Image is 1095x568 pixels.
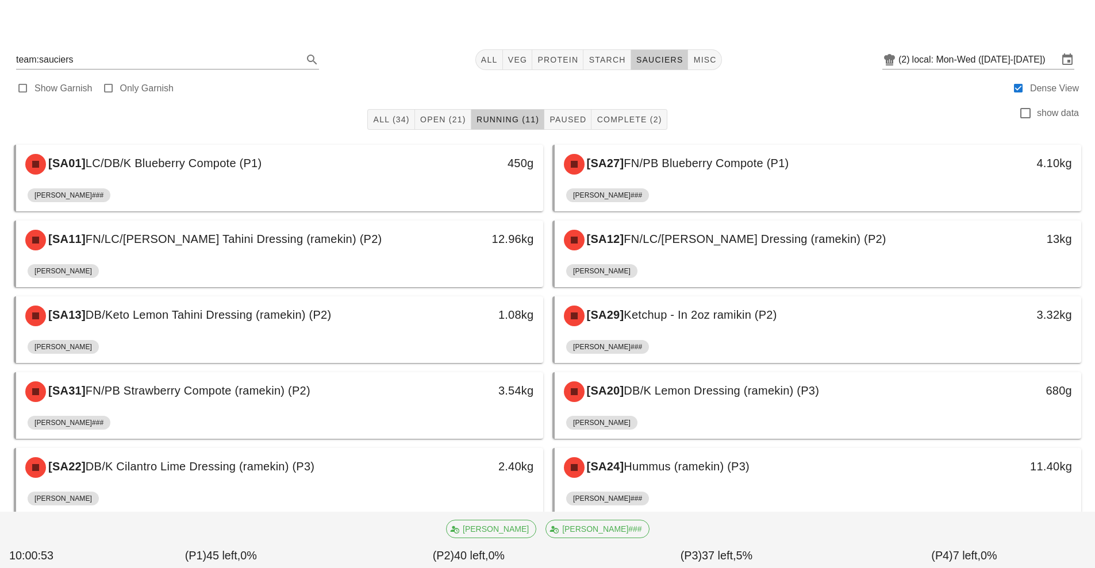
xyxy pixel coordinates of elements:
span: [SA29] [585,308,624,321]
div: (P1) 0% [97,545,345,567]
span: FN/PB Blueberry Compote (P1) [624,157,789,169]
div: 12.96kg [417,230,533,248]
button: protein [532,49,583,70]
div: 3.54kg [417,381,533,400]
span: [PERSON_NAME]### [553,520,642,538]
span: [PERSON_NAME] [573,264,631,278]
span: [PERSON_NAME] [34,492,92,505]
span: 37 left, [702,549,736,562]
label: Dense View [1030,83,1079,94]
span: All [481,55,498,64]
span: [PERSON_NAME]### [573,340,642,354]
button: starch [583,49,631,70]
div: (P2) 0% [345,545,593,567]
span: [PERSON_NAME] [573,416,631,430]
div: 2.40kg [417,457,533,476]
span: FN/LC/[PERSON_NAME] Dressing (ramekin) (P2) [624,233,886,245]
span: Hummus (ramekin) (P3) [624,460,750,473]
label: Only Garnish [120,83,174,94]
span: protein [537,55,578,64]
span: [PERSON_NAME]### [34,188,103,202]
span: FN/PB Strawberry Compote (ramekin) (P2) [86,384,310,397]
span: [SA13] [46,308,86,321]
span: [PERSON_NAME] [34,264,92,278]
button: Running (11) [471,109,544,130]
span: All (34) [372,115,409,124]
span: [SA27] [585,157,624,169]
label: Show Garnish [34,83,93,94]
button: All [475,49,503,70]
span: [SA01] [46,157,86,169]
button: sauciers [631,49,689,70]
button: veg [503,49,533,70]
div: 11.40kg [955,457,1072,476]
span: [PERSON_NAME] [34,340,92,354]
div: 13kg [955,230,1072,248]
span: misc [693,55,716,64]
div: 1.08kg [417,306,533,324]
span: [PERSON_NAME]### [573,492,642,505]
span: [SA22] [46,460,86,473]
span: Open (21) [420,115,466,124]
span: [SA12] [585,233,624,245]
div: (2) [898,54,912,65]
button: Complete (2) [591,109,667,130]
span: DB/K Cilantro Lime Dressing (ramekin) (P3) [86,460,314,473]
div: (P4) 0% [840,545,1088,567]
div: 10:00:53 [7,545,97,567]
div: 450g [417,154,533,172]
span: [SA31] [46,384,86,397]
span: [PERSON_NAME]### [34,416,103,430]
span: [SA11] [46,233,86,245]
span: [PERSON_NAME]### [573,188,642,202]
button: Paused [544,109,591,130]
span: starch [588,55,625,64]
span: 45 left, [206,549,240,562]
button: misc [688,49,721,70]
span: 7 left, [953,549,981,562]
div: (P3) 5% [593,545,840,567]
div: 4.10kg [955,154,1072,172]
span: sauciers [636,55,683,64]
span: Complete (2) [596,115,662,124]
span: [SA20] [585,384,624,397]
span: veg [508,55,528,64]
label: show data [1037,107,1079,119]
span: DB/Keto Lemon Tahini Dressing (ramekin) (P2) [86,308,331,321]
span: Paused [549,115,586,124]
span: FN/LC/[PERSON_NAME] Tahini Dressing (ramekin) (P2) [86,233,382,245]
span: DB/K Lemon Dressing (ramekin) (P3) [624,384,819,397]
span: 40 left, [454,549,488,562]
button: Open (21) [415,109,471,130]
div: 680g [955,381,1072,400]
span: LC/DB/K Blueberry Compote (P1) [86,157,262,169]
span: [SA24] [585,460,624,473]
span: [PERSON_NAME] [454,520,529,538]
span: Running (11) [476,115,539,124]
div: 3.32kg [955,306,1072,324]
span: Ketchup - In 2oz ramikin (P2) [624,308,777,321]
button: All (34) [367,109,414,130]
